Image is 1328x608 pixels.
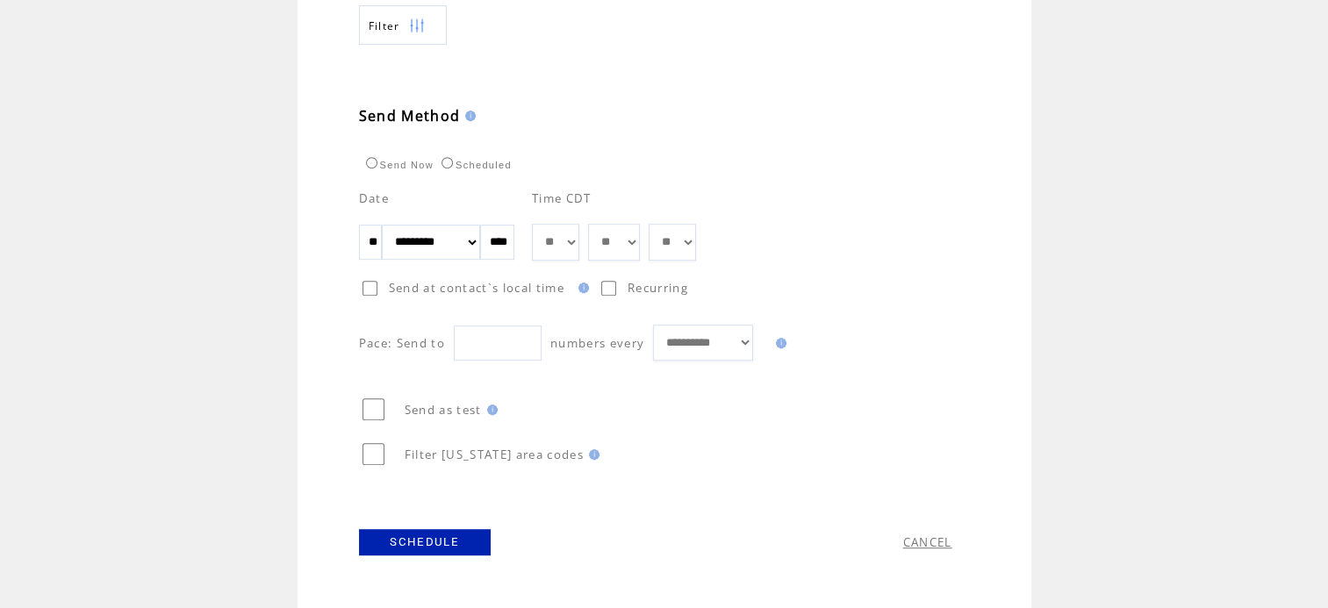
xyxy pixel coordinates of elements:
img: help.gif [460,111,476,121]
span: Send at contact`s local time [389,280,564,296]
span: Recurring [628,280,688,296]
span: Send as test [405,402,482,418]
span: Time CDT [532,190,592,206]
input: Send Now [366,157,377,168]
img: help.gif [482,404,498,415]
span: Show filters [369,18,400,33]
span: Send Method [359,106,461,125]
img: help.gif [584,449,599,460]
a: CANCEL [903,534,952,550]
a: SCHEDULE [359,529,491,555]
img: help.gif [771,338,786,348]
span: Date [359,190,389,206]
label: Scheduled [437,160,512,170]
a: Filter [359,5,447,45]
span: Pace: Send to [359,335,445,351]
span: numbers every [550,335,644,351]
span: Filter [US_STATE] area codes [405,447,584,462]
img: filters.png [409,6,425,46]
input: Scheduled [441,157,453,168]
label: Send Now [362,160,434,170]
img: help.gif [573,283,589,293]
